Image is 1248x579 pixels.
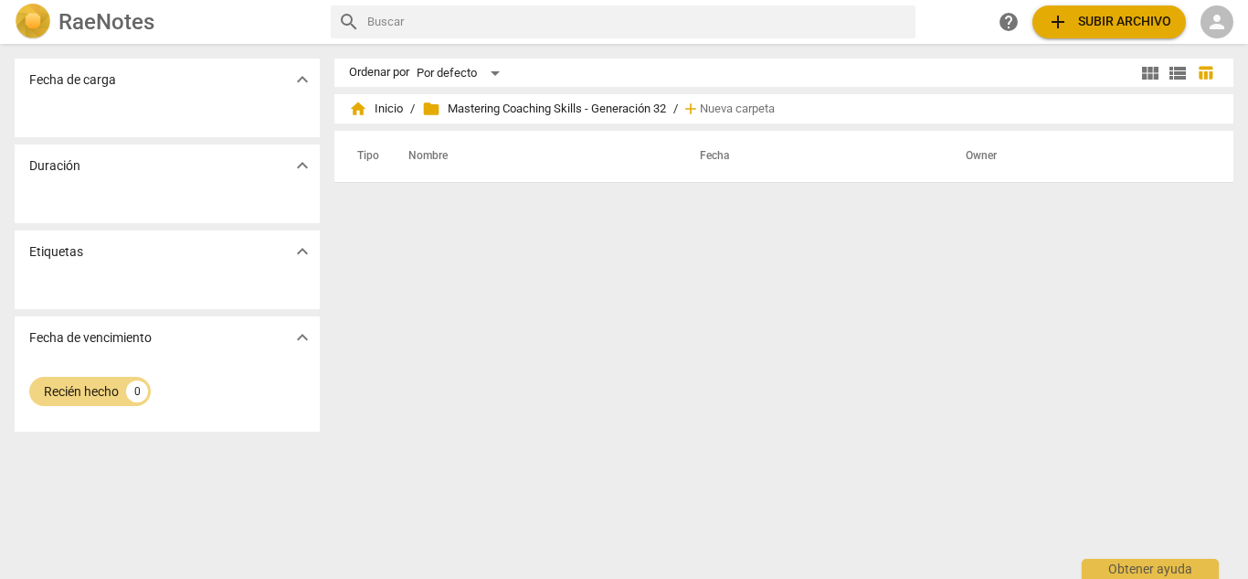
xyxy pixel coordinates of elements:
th: Nombre [386,131,678,182]
button: Cuadrícula [1137,59,1164,87]
span: view_list [1167,62,1189,84]
p: Fecha de vencimiento [29,328,152,348]
div: Ordenar por [349,66,409,80]
span: expand_more [291,155,313,177]
span: expand_more [291,327,313,348]
button: Tabla [1191,59,1219,87]
th: Fecha [678,131,944,182]
th: Tipo [343,131,386,182]
span: / [673,102,678,116]
p: Fecha de carga [29,70,116,90]
button: Mostrar más [289,152,316,179]
span: home [349,100,367,118]
span: view_module [1139,62,1161,84]
span: folder [422,100,440,118]
span: Nueva carpeta [700,102,775,116]
span: search [338,11,360,33]
div: Por defecto [417,59,506,88]
div: Recién hecho [44,382,119,401]
span: Inicio [349,100,403,118]
span: expand_more [291,69,313,91]
span: Mastering Coaching Skills - Generación 32 [422,100,666,118]
span: add [682,100,700,118]
div: Obtener ayuda [1082,559,1219,579]
span: person [1206,11,1228,33]
div: 0 [126,381,148,402]
button: Mostrar más [289,238,316,265]
span: Subir archivo [1047,11,1171,33]
span: expand_more [291,241,313,263]
p: Duración [29,156,80,176]
th: Owner [944,131,1214,182]
input: Buscar [367,7,909,37]
a: LogoRaeNotes [15,4,316,40]
h2: RaeNotes [58,9,154,35]
span: help [998,11,1020,33]
span: / [410,102,415,116]
a: Obtener ayuda [992,5,1025,38]
button: Lista [1164,59,1191,87]
p: Etiquetas [29,242,83,262]
button: Subir [1032,5,1186,38]
button: Mostrar más [289,324,316,351]
button: Mostrar más [289,66,316,93]
span: add [1047,11,1069,33]
span: table_chart [1197,64,1214,81]
img: Logo [15,4,51,40]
